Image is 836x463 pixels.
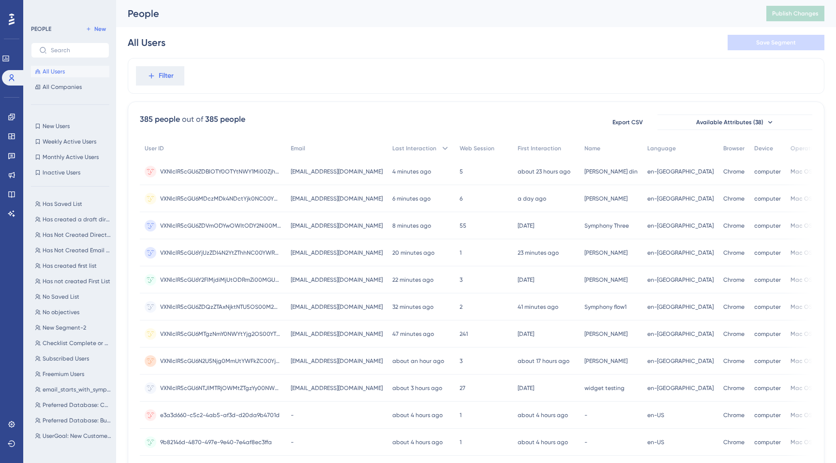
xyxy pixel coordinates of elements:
span: [EMAIL_ADDRESS][DOMAIN_NAME] [291,168,383,175]
button: Has Not Created Email Campaign [31,245,115,256]
span: [EMAIL_ADDRESS][DOMAIN_NAME] [291,357,383,365]
span: Language [647,145,676,152]
span: Available Attributes (38) [696,118,763,126]
time: 23 minutes ago [518,249,559,256]
span: Mac OS [791,357,812,365]
div: PEOPLE [31,25,51,33]
span: VXNlclR5cGU6MDczMDk4NDctYjk0NC00YWUxLTkzMzQtYTBmZmVjMjEwMjI0 [160,195,281,203]
button: Weekly Active Users [31,136,109,147]
span: computer [754,249,781,257]
span: computer [754,168,781,175]
time: 6 minutes ago [392,195,431,202]
span: Chrome [723,276,745,284]
span: Chrome [723,411,745,419]
span: Weekly Active Users [43,138,96,145]
span: - [291,411,294,419]
button: New Users [31,120,109,132]
span: 9b82146d-4870-497e-9e40-7e4af8ec3ffa [160,438,272,446]
span: VXNlclR5cGU6Y2FlMjdiMjUtODRmZi00MGUzLWJkMzAtYTA4YzFiM2Y0OWFk [160,276,281,284]
button: Inactive Users [31,167,109,178]
time: 22 minutes ago [392,276,433,283]
time: about 23 hours ago [518,168,570,175]
button: All Companies [31,81,109,93]
span: 3 [460,276,463,284]
span: Mac OS [791,438,812,446]
time: [DATE] [518,222,534,229]
span: computer [754,276,781,284]
span: Has Saved List [43,200,82,208]
span: en-US [647,411,664,419]
span: en-[GEOGRAPHIC_DATA] [647,222,714,230]
span: [PERSON_NAME] [584,195,627,203]
div: People [128,7,742,20]
span: 27 [460,384,465,392]
span: computer [754,438,781,446]
button: New [82,23,109,35]
span: widget testing [584,384,625,392]
span: en-[GEOGRAPHIC_DATA] [647,384,714,392]
span: 55 [460,222,466,230]
span: First Interaction [518,145,561,152]
span: Checklist Complete or Dismissed [43,339,111,347]
span: Preferred Database: Business [43,417,111,424]
div: All Users [128,36,165,49]
span: UserGoal: New Customers, Lead Management [43,432,111,440]
span: Inactive Users [43,169,80,176]
span: Last Interaction [392,145,436,152]
span: Mac OS [791,411,812,419]
span: computer [754,357,781,365]
span: VXNlclR5cGU6N2U5Njg0MmUtYWFkZC00YjEwLWE2YjItOWU0NWIwZWRhMjU1 [160,357,281,365]
span: Symphony flow1 [584,303,627,311]
button: Available Attributes (38) [657,115,812,130]
span: - [291,438,294,446]
span: Has not created First List [43,277,110,285]
button: Has Saved List [31,198,115,210]
span: VXNlclR5cGU6ZDQzZTAxNjktNTU5OS00M2Q1LTk4MmMtNGJiMDMwOWMwMTY2 [160,303,281,311]
span: - [584,411,587,419]
div: 385 people [140,114,180,125]
span: 1 [460,438,462,446]
span: Symphony Three [584,222,629,230]
span: Device [754,145,773,152]
span: VXNlclR5cGU6ZDBlOTY0OTYtNWY1Mi00ZjhmLWJmNTUtNmY4ODFkMjU5YjAz [160,168,281,175]
span: Chrome [723,195,745,203]
button: All Users [31,66,109,77]
time: about 3 hours ago [392,385,442,391]
span: Mac OS [791,222,812,230]
span: Email [291,145,305,152]
span: Name [584,145,600,152]
span: en-[GEOGRAPHIC_DATA] [647,303,714,311]
span: Chrome [723,168,745,175]
span: Freemium Users [43,370,84,378]
span: [EMAIL_ADDRESS][DOMAIN_NAME] [291,222,383,230]
time: 41 minutes ago [518,304,558,310]
span: en-[GEOGRAPHIC_DATA] [647,357,714,365]
span: Chrome [723,357,745,365]
span: No Saved List [43,293,79,301]
span: Chrome [723,249,745,257]
time: a day ago [518,195,546,202]
span: Chrome [723,222,745,230]
div: 385 people [205,114,245,125]
time: about 4 hours ago [518,412,568,419]
button: Preferred Database: Business [31,415,115,426]
span: [EMAIL_ADDRESS][DOMAIN_NAME] [291,330,383,338]
span: Has Not Created Email Campaign [43,246,111,254]
span: computer [754,330,781,338]
span: en-[GEOGRAPHIC_DATA] [647,249,714,257]
button: UserGoal: New Customers, Lead Management [31,430,115,442]
span: All Users [43,68,65,75]
button: Has created a draft direct mail campaign [31,214,115,225]
time: about an hour ago [392,358,444,364]
span: Mac OS [791,384,812,392]
button: Has not created First List [31,275,115,287]
span: Mac OS [791,276,812,284]
span: Subscribed Users [43,355,89,362]
span: Has Not Created Direct Mail Campaign [43,231,111,239]
span: 3 [460,357,463,365]
span: VXNlclR5cGU6YjUzZDI4N2YtZThhNC00YWRkLWFmNDItODU4MWU1MzU3NGZh [160,249,281,257]
button: Freemium Users [31,368,115,380]
button: Has Not Created Direct Mail Campaign [31,229,115,241]
span: Mac OS [791,168,812,175]
button: email_starts_with_symphony [31,384,115,395]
